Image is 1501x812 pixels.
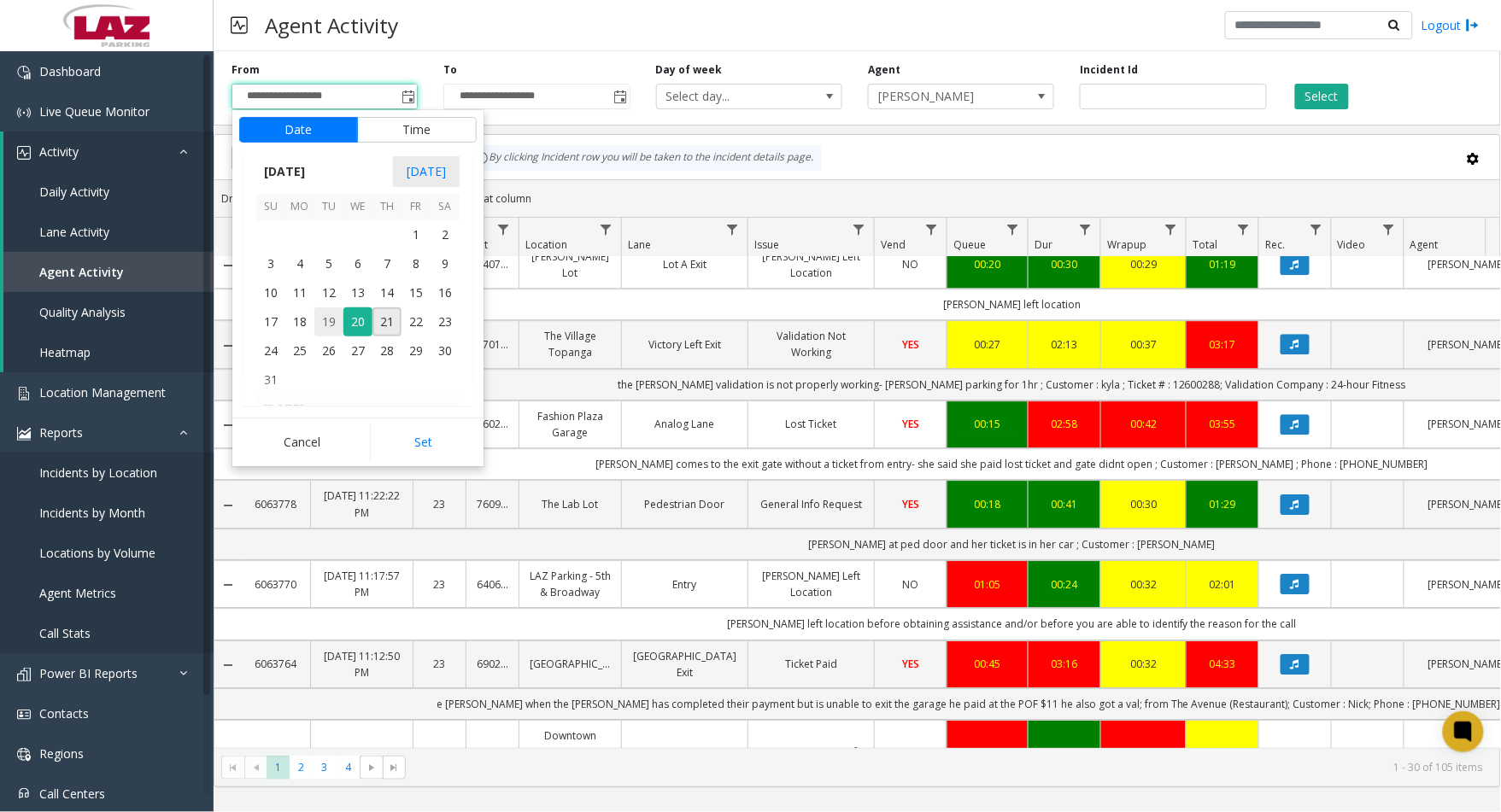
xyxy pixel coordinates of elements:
[1111,256,1176,272] a: 00:29
[231,4,248,46] img: pageIcon
[39,505,145,521] span: Incidents by Month
[759,744,864,776] a: [PERSON_NAME] Left Location
[402,307,431,336] span: 22
[337,756,360,779] span: Page 4
[958,496,1017,512] div: 00:18
[1001,218,1024,241] a: Queue Filter Menu
[1039,416,1090,432] a: 02:58
[1107,237,1146,252] span: Wrapup
[214,418,242,432] a: Collapse Details
[885,256,936,272] a: NO
[39,103,150,120] span: Live Queue Monitor
[256,278,285,307] td: Sunday, August 10, 2025
[39,786,105,802] span: Call Centers
[1074,218,1097,241] a: Dur Filter Menu
[958,656,1017,672] a: 00:45
[477,256,508,272] a: 640777
[958,256,1017,272] a: 00:20
[1197,496,1248,512] a: 01:29
[314,194,343,220] th: Tu
[1035,237,1052,252] span: Dur
[314,249,343,278] td: Tuesday, August 5, 2025
[39,184,109,200] span: Daily Activity
[431,220,460,249] span: 2
[431,336,460,365] td: Saturday, August 30, 2025
[372,336,402,365] span: 28
[466,145,822,171] div: By clicking Incident row you will be taken to the incident details page.
[530,568,611,600] a: LAZ Parking - 5th & Broadway
[869,85,1017,108] span: [PERSON_NAME]
[902,417,919,431] span: YES
[958,336,1017,353] a: 00:27
[17,668,31,681] img: 'icon'
[868,62,900,78] label: Agent
[360,756,383,780] span: Go to the next page
[343,336,372,365] td: Wednesday, August 27, 2025
[314,336,343,365] td: Tuesday, August 26, 2025
[3,292,214,332] a: Quality Analysis
[1197,256,1248,272] a: 01:19
[424,656,455,672] a: 23
[1039,496,1090,512] div: 00:41
[214,339,242,353] a: Collapse Details
[285,307,314,336] td: Monday, August 18, 2025
[343,194,372,220] th: We
[372,278,402,307] td: Thursday, August 14, 2025
[632,256,737,272] a: Lot A Exit
[290,756,313,779] span: Page 2
[885,576,936,593] a: NO
[530,408,611,441] a: Fashion Plaza Garage
[632,336,737,353] a: Victory Left Exit
[256,278,285,307] span: 10
[1232,218,1255,241] a: Total Filter Menu
[1111,496,1176,512] div: 00:30
[388,761,402,774] span: Go to the last page
[402,249,431,278] td: Friday, August 8, 2025
[902,657,919,671] span: YES
[1039,256,1090,272] div: 00:30
[285,336,314,365] span: 25
[256,307,285,336] td: Sunday, August 17, 2025
[477,336,508,353] a: 970166
[39,585,116,601] span: Agent Metrics
[424,576,455,593] a: 23
[881,237,906,252] span: Vend
[847,218,871,241] a: Issue Filter Menu
[214,499,242,512] a: Collapse Details
[1111,416,1176,432] a: 00:42
[628,237,651,252] span: Lane
[372,336,402,365] td: Thursday, August 28, 2025
[393,156,460,187] span: [DATE]
[1197,576,1248,593] a: 02:01
[402,194,431,220] th: Fr
[431,249,460,278] td: Saturday, August 9, 2025
[632,648,737,681] a: [GEOGRAPHIC_DATA] Exit
[214,259,242,272] a: Collapse Details
[1111,656,1176,672] a: 00:32
[343,278,372,307] td: Wednesday, August 13, 2025
[656,62,723,78] label: Day of week
[343,249,372,278] td: Wednesday, August 6, 2025
[1111,576,1176,593] a: 00:32
[953,237,986,252] span: Queue
[416,760,1483,774] kendo-pager-info: 1 - 30 of 105 items
[1197,656,1248,672] a: 04:33
[530,328,611,360] a: The Village Topanga
[958,576,1017,593] a: 01:05
[721,218,744,241] a: Lane Filter Menu
[477,656,508,672] a: 690220
[611,85,630,108] span: Toggle popup
[372,278,402,307] span: 14
[232,62,260,78] label: From
[431,249,460,278] span: 9
[214,184,1500,213] div: Drag a column header and drop it here to group by that column
[1039,656,1090,672] div: 03:16
[285,194,314,220] th: Mo
[39,424,83,441] span: Reports
[477,416,508,432] a: 260268
[256,4,407,46] h3: Agent Activity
